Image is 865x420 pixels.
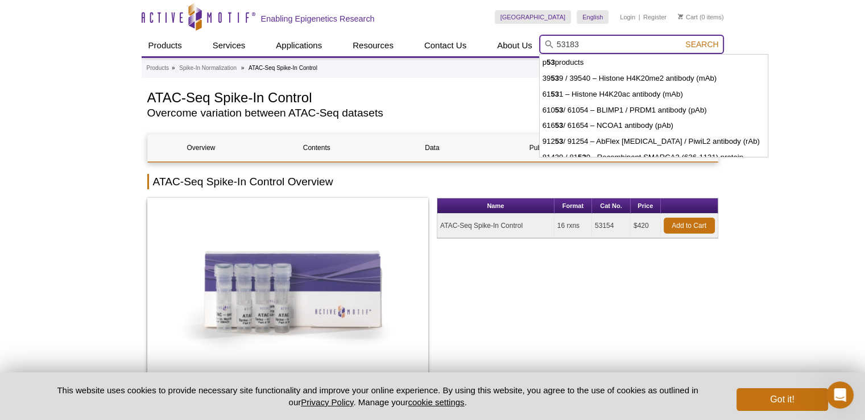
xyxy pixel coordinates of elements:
[417,35,473,56] a: Contact Us
[664,218,715,234] a: Add to Cart
[540,134,768,149] li: 912 / 91254 – AbFlex [MEDICAL_DATA] / PiwiL2 antibody (rAb)
[142,35,189,56] a: Products
[540,70,768,86] li: 39 9 / 39540 – Histone H4K20me2 antibody (mAb)
[678,14,683,19] img: Your Cart
[540,149,768,165] li: 81439 / 81 9 - Recombinant SMARCA2 (636-1131) protein
[539,35,724,54] input: Keyword, Cat. No.
[38,384,718,408] p: This website uses cookies to provide necessary site functionality and improve your online experie...
[148,134,255,161] a: Overview
[437,214,554,238] td: ATAC-Seq Spike-In Control
[631,198,661,214] th: Price
[408,397,464,407] button: cookie settings
[555,106,564,114] strong: 53
[172,65,175,71] li: »
[643,13,667,21] a: Register
[206,35,253,56] a: Services
[301,397,353,407] a: Privacy Policy
[249,65,317,71] li: ATAC-Seq Spike-In Control
[147,174,718,189] h2: ATAC-Seq Spike-In Control Overview
[346,35,400,56] a: Resources
[437,198,554,214] th: Name
[682,39,722,49] button: Search
[540,118,768,134] li: 616 / 61654 – NCOA1 antibody (pAb)
[147,198,429,385] img: ATAC-Seq Spike-In Control
[554,198,592,214] th: Format
[490,35,539,56] a: About Us
[620,13,635,21] a: Login
[736,388,827,411] button: Got it!
[540,102,768,118] li: 610 / 61054 – BLIMP1 / PRDM1 antibody (pAb)
[540,55,768,70] li: p products
[577,10,609,24] a: English
[555,137,564,145] strong: 53
[685,40,718,49] span: Search
[147,88,664,105] h1: ATAC-Seq Spike-In Control
[592,198,631,214] th: Cat No.
[631,214,661,238] td: $420
[826,381,854,409] iframe: Intercom live chat
[241,65,245,71] li: »
[147,63,169,73] a: Products
[494,134,601,161] a: Publications
[495,10,572,24] a: [GEOGRAPHIC_DATA]
[678,13,698,21] a: Cart
[554,214,592,238] td: 16 rxns
[678,10,724,24] li: (0 items)
[540,86,768,102] li: 61 1 – Histone H4K20ac antibody (mAb)
[147,108,664,118] h2: Overcome variation between ATAC-Seq datasets
[578,153,586,161] strong: 53
[269,35,329,56] a: Applications
[551,90,559,98] strong: 53
[555,121,564,130] strong: 53
[639,10,640,24] li: |
[263,134,370,161] a: Contents
[179,63,237,73] a: Spike-In Normalization
[379,134,486,161] a: Data
[261,14,375,24] h2: Enabling Epigenetics Research
[592,214,631,238] td: 53154
[547,58,555,66] strong: 53
[551,74,559,82] strong: 53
